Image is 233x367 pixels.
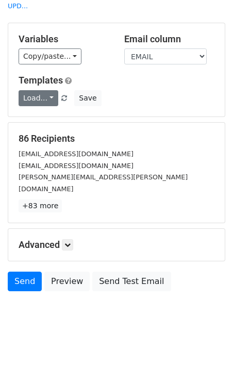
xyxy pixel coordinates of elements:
[44,272,90,291] a: Preview
[181,318,233,367] iframe: Chat Widget
[74,90,101,106] button: Save
[8,272,42,291] a: Send
[124,34,214,45] h5: Email column
[19,173,188,193] small: [PERSON_NAME][EMAIL_ADDRESS][PERSON_NAME][DOMAIN_NAME]
[19,150,134,158] small: [EMAIL_ADDRESS][DOMAIN_NAME]
[19,48,81,64] a: Copy/paste...
[19,133,214,144] h5: 86 Recipients
[19,75,63,86] a: Templates
[19,90,58,106] a: Load...
[19,199,62,212] a: +83 more
[19,239,214,251] h5: Advanced
[19,34,109,45] h5: Variables
[19,162,134,170] small: [EMAIL_ADDRESS][DOMAIN_NAME]
[92,272,171,291] a: Send Test Email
